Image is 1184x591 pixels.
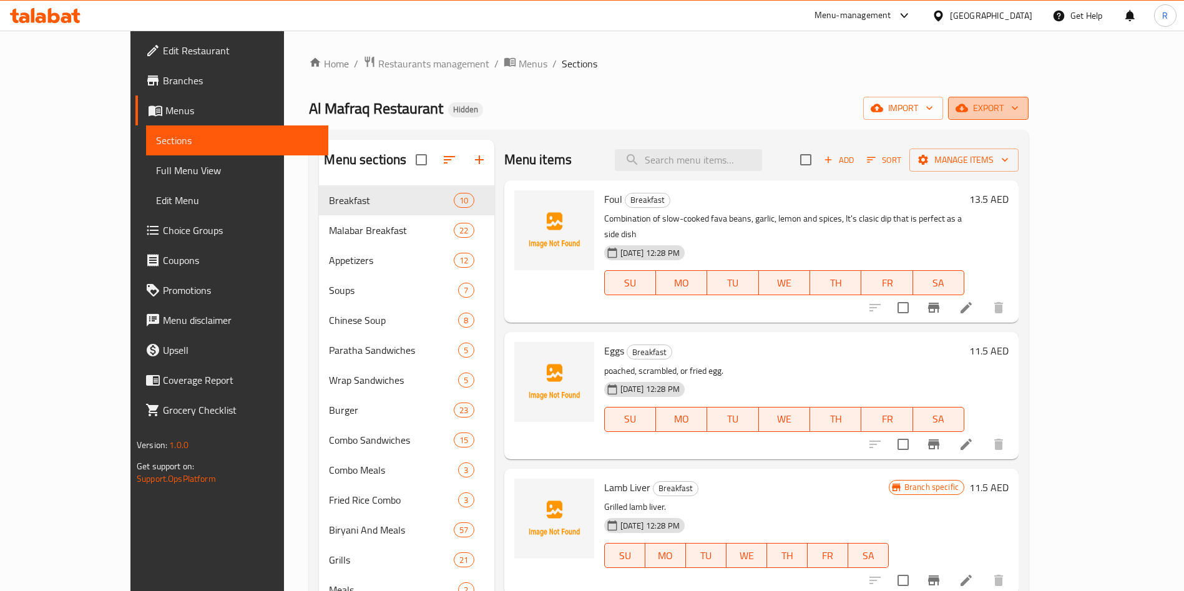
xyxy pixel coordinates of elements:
span: MO [661,410,702,428]
span: [DATE] 12:28 PM [615,383,685,395]
span: Get support on: [137,458,194,474]
a: Restaurants management [363,56,489,72]
span: Edit Restaurant [163,43,318,58]
span: Eggs [604,341,624,360]
span: Choice Groups [163,223,318,238]
span: Sections [156,133,318,148]
span: FR [866,410,908,428]
span: [DATE] 12:28 PM [615,520,685,532]
span: Burger [329,403,454,418]
div: items [458,492,474,507]
h6: 11.5 AED [969,479,1009,496]
button: delete [984,429,1014,459]
a: Grocery Checklist [135,395,328,425]
span: 15 [454,434,473,446]
h6: 11.5 AED [969,342,1009,359]
span: MO [661,274,702,292]
span: Sort sections [434,145,464,175]
h2: Menu sections [324,150,406,169]
div: items [458,313,474,328]
span: Combo Meals [329,462,458,477]
img: Eggs [514,342,594,422]
span: Biryani And Meals [329,522,454,537]
span: SU [610,547,640,565]
div: Grills21 [319,545,494,575]
a: Upsell [135,335,328,365]
span: 7 [459,285,473,296]
nav: breadcrumb [309,56,1029,72]
button: Branch-specific-item [919,429,949,459]
span: Menus [165,103,318,118]
div: items [458,343,474,358]
span: FR [866,274,908,292]
span: Fried Rice Combo [329,492,458,507]
div: Appetizers [329,253,454,268]
button: import [863,97,943,120]
button: TU [707,270,758,295]
button: MO [645,543,686,568]
span: WE [731,547,762,565]
li: / [494,56,499,71]
div: items [458,373,474,388]
a: Branches [135,66,328,95]
div: Biryani And Meals57 [319,515,494,545]
span: Full Menu View [156,163,318,178]
span: Promotions [163,283,318,298]
p: Grilled lamb liver. [604,499,889,515]
button: FR [861,407,912,432]
span: Select to update [890,295,916,321]
button: Sort [864,150,904,170]
span: SU [610,274,651,292]
button: SA [913,270,964,295]
span: SA [918,274,959,292]
p: poached, scrambled, or fried egg. [604,363,964,379]
div: Soups7 [319,275,494,305]
span: 10 [454,195,473,207]
a: Edit menu item [959,300,974,315]
span: Select to update [890,431,916,457]
span: Menu disclaimer [163,313,318,328]
div: Paratha Sandwiches [329,343,458,358]
div: Chinese Soup [329,313,458,328]
button: SA [848,543,889,568]
li: / [552,56,557,71]
span: [DATE] 12:28 PM [615,247,685,259]
a: Promotions [135,275,328,305]
button: SU [604,407,656,432]
span: Soups [329,283,458,298]
span: Add item [819,150,859,170]
button: WE [759,270,810,295]
a: Edit menu item [959,573,974,588]
a: Edit menu item [959,437,974,452]
span: Malabar Breakfast [329,223,454,238]
button: SU [604,543,645,568]
button: Branch-specific-item [919,293,949,323]
button: Manage items [909,149,1019,172]
button: TH [767,543,808,568]
span: WE [764,274,805,292]
span: WE [764,410,805,428]
div: items [454,253,474,268]
span: Lamb Liver [604,478,650,497]
div: Burger23 [319,395,494,425]
button: TU [686,543,727,568]
div: Hidden [448,102,483,117]
button: Add section [464,145,494,175]
a: Sections [146,125,328,155]
div: Paratha Sandwiches5 [319,335,494,365]
a: Menu disclaimer [135,305,328,335]
button: WE [727,543,767,568]
button: export [948,97,1029,120]
span: Version: [137,437,167,453]
a: Choice Groups [135,215,328,245]
div: Breakfast [329,193,454,208]
span: Branch specific [899,481,964,493]
span: SA [853,547,884,565]
p: Combination of slow-cooked fava beans, garlic, lemon and spices, It's clasic dip that is perfect ... [604,211,964,242]
span: TU [691,547,722,565]
div: Breakfast [625,193,670,208]
span: Add [822,153,856,167]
